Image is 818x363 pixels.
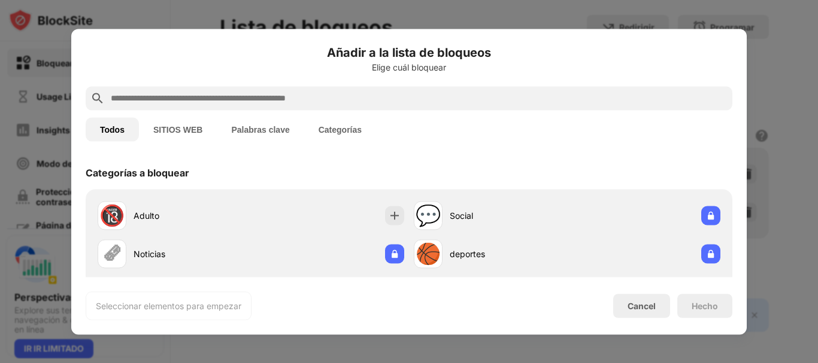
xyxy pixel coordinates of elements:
[86,62,732,72] div: Elige cuál bloquear
[416,203,441,228] div: 💬
[96,300,241,312] div: Seleccionar elementos para empezar
[102,242,122,266] div: 🗞
[139,117,217,141] button: SITIOS WEB
[628,301,656,311] div: Cancel
[304,117,376,141] button: Categorías
[86,43,732,61] h6: Añadir a la lista de bloqueos
[99,203,125,228] div: 🔞
[416,242,441,266] div: 🏀
[90,91,105,105] img: search.svg
[86,166,189,178] div: Categorías a bloquear
[692,301,718,310] div: Hecho
[450,209,567,222] div: Social
[217,117,304,141] button: Palabras clave
[134,248,251,260] div: Noticias
[134,209,251,222] div: Adulto
[86,117,139,141] button: Todos
[450,248,567,260] div: deportes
